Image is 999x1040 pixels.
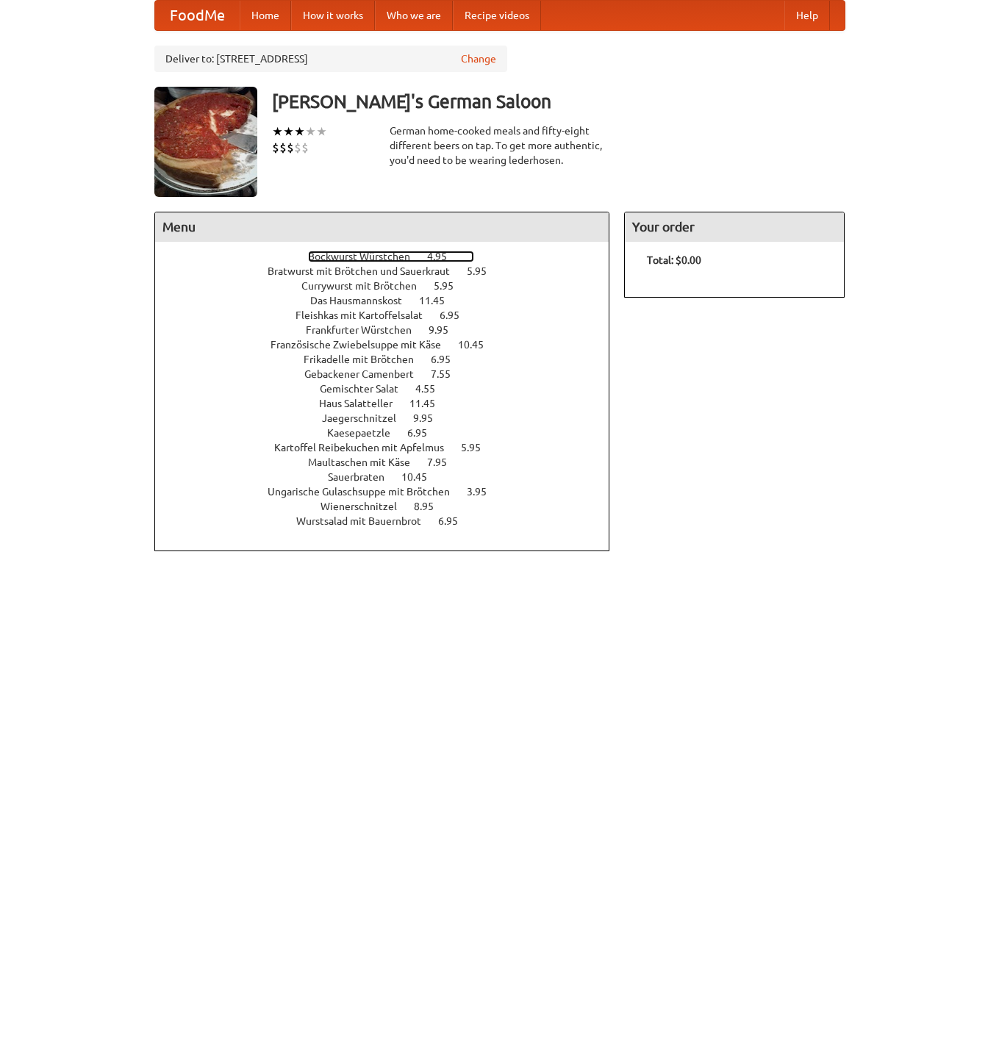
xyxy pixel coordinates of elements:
span: 6.95 [407,427,442,439]
span: Das Hausmannskost [310,295,417,306]
li: $ [272,140,279,156]
li: ★ [305,123,316,140]
b: Total: $0.00 [647,254,701,266]
li: $ [294,140,301,156]
span: 6.95 [440,309,474,321]
span: 3.95 [467,486,501,498]
img: angular.jpg [154,87,257,197]
a: Sauerbraten 10.45 [328,471,454,483]
a: Französische Zwiebelsuppe mit Käse 10.45 [271,339,511,351]
span: Frikadelle mit Brötchen [304,354,429,365]
h4: Your order [625,212,844,242]
span: Französische Zwiebelsuppe mit Käse [271,339,456,351]
span: Frankfurter Würstchen [306,324,426,336]
a: Frikadelle mit Brötchen 6.95 [304,354,478,365]
li: ★ [316,123,327,140]
span: Gemischter Salat [320,383,413,395]
span: 4.95 [427,251,462,262]
a: Home [240,1,291,30]
a: Help [784,1,830,30]
span: Wurstsalad mit Bauernbrot [296,515,436,527]
span: Kaesepaetzle [327,427,405,439]
span: Maultaschen mit Käse [308,456,425,468]
span: 6.95 [438,515,473,527]
span: 7.95 [427,456,462,468]
a: Maultaschen mit Käse 7.95 [308,456,474,468]
span: Ungarische Gulaschsuppe mit Brötchen [268,486,465,498]
span: Sauerbraten [328,471,399,483]
span: 4.55 [415,383,450,395]
li: ★ [294,123,305,140]
span: 10.45 [458,339,498,351]
span: Gebackener Camenbert [304,368,429,380]
span: Bockwurst Würstchen [308,251,425,262]
a: Ungarische Gulaschsuppe mit Brötchen 3.95 [268,486,514,498]
span: Jaegerschnitzel [322,412,411,424]
span: 6.95 [431,354,465,365]
span: Kartoffel Reibekuchen mit Apfelmus [274,442,459,453]
span: 7.55 [431,368,465,380]
a: Wienerschnitzel 8.95 [321,501,461,512]
span: 8.95 [414,501,448,512]
a: FoodMe [155,1,240,30]
span: 5.95 [434,280,468,292]
a: Recipe videos [453,1,541,30]
span: Wienerschnitzel [321,501,412,512]
span: 9.95 [429,324,463,336]
a: Kartoffel Reibekuchen mit Apfelmus 5.95 [274,442,508,453]
span: Haus Salatteller [319,398,407,409]
a: Bratwurst mit Brötchen und Sauerkraut 5.95 [268,265,514,277]
span: 5.95 [461,442,495,453]
li: ★ [283,123,294,140]
div: German home-cooked meals and fifty-eight different beers on tap. To get more authentic, you'd nee... [390,123,610,168]
a: Fleishkas mit Kartoffelsalat 6.95 [296,309,487,321]
a: Currywurst mit Brötchen 5.95 [301,280,481,292]
a: Frankfurter Würstchen 9.95 [306,324,476,336]
a: Gemischter Salat 4.55 [320,383,462,395]
span: Bratwurst mit Brötchen und Sauerkraut [268,265,465,277]
a: Change [461,51,496,66]
span: 5.95 [467,265,501,277]
li: ★ [272,123,283,140]
a: Kaesepaetzle 6.95 [327,427,454,439]
a: Gebackener Camenbert 7.55 [304,368,478,380]
span: 11.45 [419,295,459,306]
a: Bockwurst Würstchen 4.95 [308,251,474,262]
span: 9.95 [413,412,448,424]
h4: Menu [155,212,609,242]
span: Currywurst mit Brötchen [301,280,432,292]
a: Who we are [375,1,453,30]
div: Deliver to: [STREET_ADDRESS] [154,46,507,72]
span: 10.45 [401,471,442,483]
a: Das Hausmannskost 11.45 [310,295,472,306]
span: Fleishkas mit Kartoffelsalat [296,309,437,321]
a: Jaegerschnitzel 9.95 [322,412,460,424]
a: Haus Salatteller 11.45 [319,398,462,409]
span: 11.45 [409,398,450,409]
li: $ [301,140,309,156]
li: $ [279,140,287,156]
li: $ [287,140,294,156]
a: How it works [291,1,375,30]
h3: [PERSON_NAME]'s German Saloon [272,87,845,116]
a: Wurstsalad mit Bauernbrot 6.95 [296,515,485,527]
